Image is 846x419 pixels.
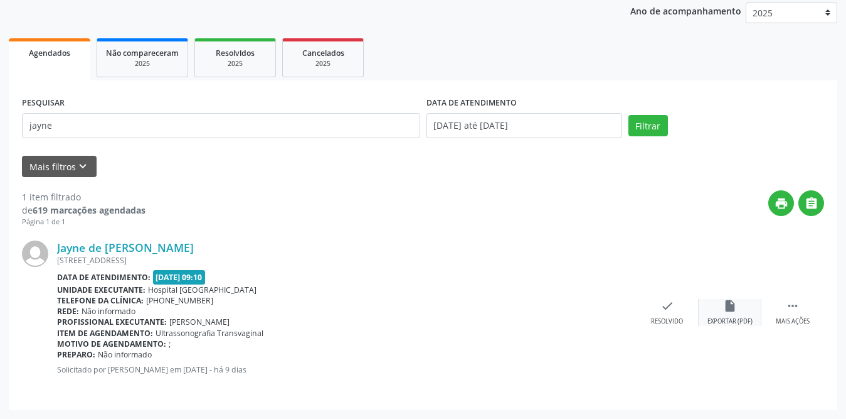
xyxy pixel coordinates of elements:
button: Mais filtroskeyboard_arrow_down [22,156,97,178]
button: Filtrar [628,115,668,136]
b: Preparo: [57,349,95,360]
b: Rede: [57,306,79,317]
div: [STREET_ADDRESS] [57,255,636,266]
label: PESQUISAR [22,94,65,113]
label: DATA DE ATENDIMENTO [426,94,517,113]
b: Telefone da clínica: [57,295,144,306]
i: keyboard_arrow_down [76,160,90,173]
span: Ultrassonografia Transvaginal [156,328,263,339]
strong: 619 marcações agendadas [33,204,145,216]
b: Motivo de agendamento: [57,339,166,349]
i:  [786,299,800,313]
i: check [660,299,674,313]
span: Não informado [98,349,152,360]
span: Não compareceram [106,48,179,58]
span: Cancelados [302,48,344,58]
div: 2025 [106,59,179,68]
span: ; [169,339,171,349]
b: Unidade executante: [57,285,145,295]
span: [DATE] 09:10 [153,270,206,285]
div: Resolvido [651,317,683,326]
i:  [805,197,818,210]
span: Hospital [GEOGRAPHIC_DATA] [148,285,256,295]
span: Não informado [82,306,135,317]
span: [PERSON_NAME] [169,317,230,327]
input: Nome, CNS [22,113,420,138]
p: Solicitado por [PERSON_NAME] em [DATE] - há 9 dias [57,364,636,375]
button:  [798,190,824,216]
i: print [775,197,788,210]
input: Selecione um intervalo [426,113,622,138]
span: [PHONE_NUMBER] [146,295,213,306]
b: Item de agendamento: [57,328,153,339]
button: print [768,190,794,216]
div: Página 1 de 1 [22,217,145,227]
b: Profissional executante: [57,317,167,327]
div: 2025 [204,59,267,68]
div: 2025 [292,59,354,68]
div: 1 item filtrado [22,190,145,204]
span: Agendados [29,48,70,58]
a: Jayne de [PERSON_NAME] [57,241,194,254]
p: Ano de acompanhamento [630,3,741,18]
div: Exportar (PDF) [707,317,753,326]
div: de [22,204,145,217]
b: Data de atendimento: [57,272,151,283]
i: insert_drive_file [723,299,737,313]
div: Mais ações [776,317,810,326]
span: Resolvidos [216,48,255,58]
img: img [22,241,48,267]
